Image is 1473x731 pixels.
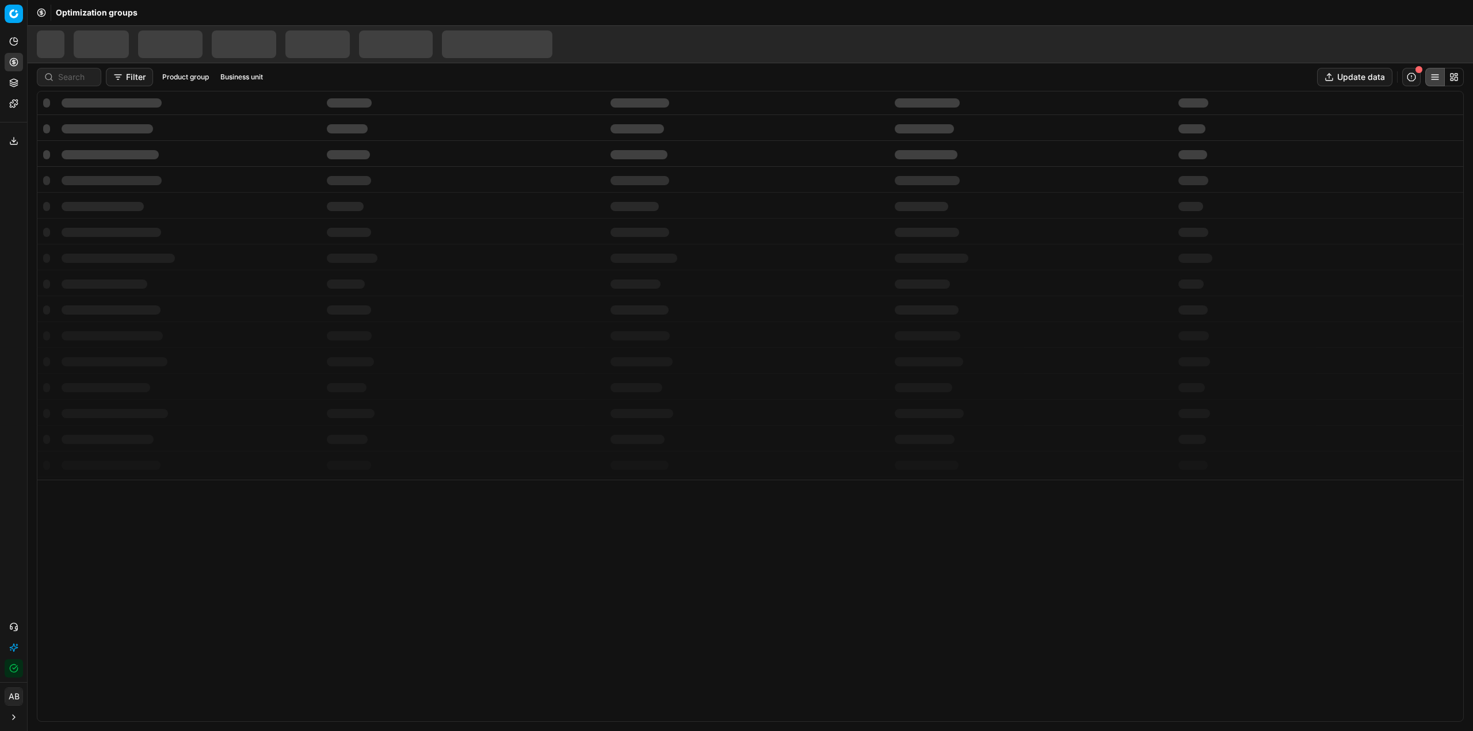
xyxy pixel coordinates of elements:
span: AB [5,688,22,705]
button: AB [5,687,23,706]
input: Search [58,71,94,83]
nav: breadcrumb [56,7,138,18]
button: Update data [1317,68,1392,86]
button: Filter [106,68,153,86]
button: Product group [158,70,213,84]
button: Business unit [216,70,268,84]
span: Optimization groups [56,7,138,18]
